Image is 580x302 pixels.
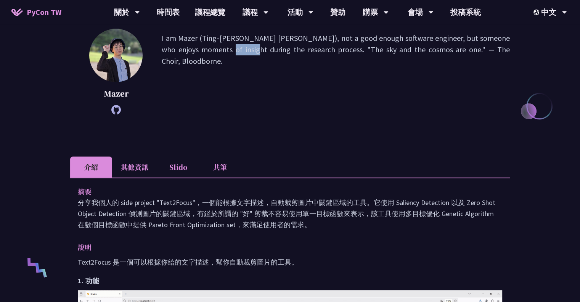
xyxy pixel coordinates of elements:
[78,275,502,286] h2: 1. 功能
[78,257,502,268] p: Text2Focus 是一個可以根據你給的文字描述，幫你自動裁剪圖片的工具。
[89,29,143,82] img: Mazer
[533,10,541,15] img: Locale Icon
[78,186,487,197] p: 摘要
[199,157,241,178] li: 共筆
[78,197,502,230] p: 分享我個人的 side project "Text2Focus"，一個能根據文字描述，自動裁剪圖片中關鍵區域的工具。它使用 Saliency Detection 以及 Zero Shot Obj...
[157,157,199,178] li: Slido
[89,88,143,99] p: Mazer
[11,8,23,16] img: Home icon of PyCon TW 2025
[4,3,69,22] a: PyCon TW
[78,242,487,253] p: 說明
[70,157,112,178] li: 介紹
[27,6,61,18] span: PyCon TW
[112,157,157,178] li: 其他資訊
[162,32,510,111] p: I am Mazer (Ting-[PERSON_NAME] [PERSON_NAME]), not a good enough software engineer, but someone w...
